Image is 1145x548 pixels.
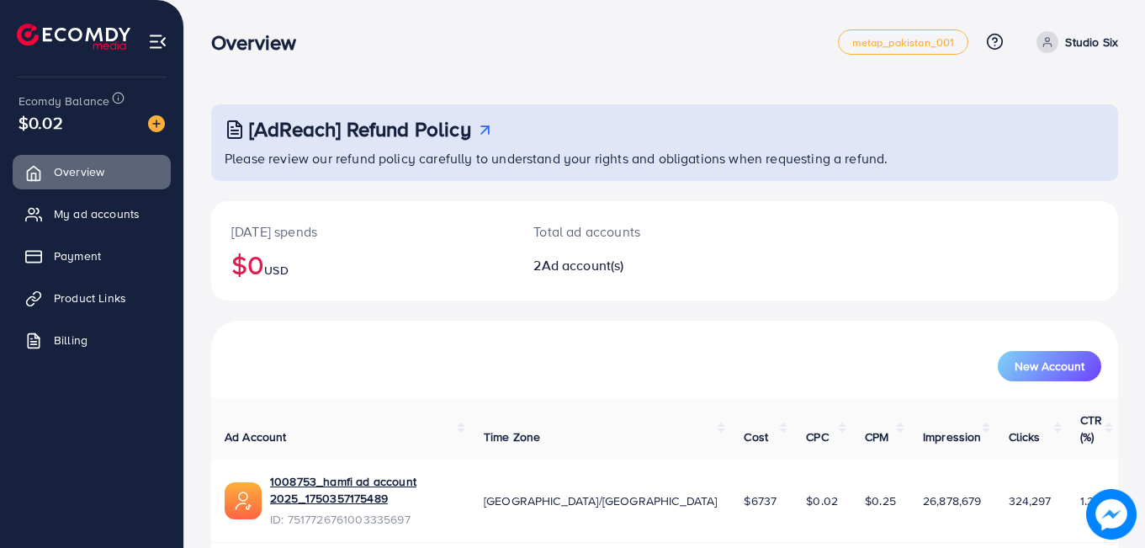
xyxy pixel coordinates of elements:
[1080,492,1099,509] span: 1.21
[264,262,288,279] span: USD
[270,473,457,508] a: 1008753_hamfi ad account 2025_1750357175489
[806,428,828,445] span: CPC
[13,281,171,315] a: Product Links
[1015,360,1084,372] span: New Account
[865,428,888,445] span: CPM
[19,93,109,109] span: Ecomdy Balance
[249,117,471,141] h3: [AdReach] Refund Policy
[225,428,287,445] span: Ad Account
[231,248,493,280] h2: $0
[54,290,126,306] span: Product Links
[211,30,310,55] h3: Overview
[13,155,171,189] a: Overview
[231,221,493,242] p: [DATE] spends
[19,110,63,135] span: $0.02
[148,32,167,51] img: menu
[54,247,101,264] span: Payment
[484,492,718,509] span: [GEOGRAPHIC_DATA]/[GEOGRAPHIC_DATA]
[54,163,104,180] span: Overview
[998,351,1101,381] button: New Account
[923,428,982,445] span: Impression
[17,24,130,50] img: logo
[225,482,262,519] img: ic-ads-acc.e4c84228.svg
[838,29,969,55] a: metap_pakistan_001
[744,492,777,509] span: $6737
[1009,492,1052,509] span: 324,297
[270,511,457,528] span: ID: 7517726761003335697
[225,148,1108,168] p: Please review our refund policy carefully to understand your rights and obligations when requesti...
[533,258,720,274] h2: 2
[1030,31,1118,53] a: Studio Six
[54,332,87,348] span: Billing
[54,205,140,222] span: My ad accounts
[1089,492,1134,537] img: image
[13,323,171,357] a: Billing
[542,256,624,274] span: Ad account(s)
[13,197,171,231] a: My ad accounts
[852,37,955,48] span: metap_pakistan_001
[533,221,720,242] p: Total ad accounts
[1065,32,1118,52] p: Studio Six
[923,492,982,509] span: 26,878,679
[484,428,540,445] span: Time Zone
[13,239,171,273] a: Payment
[1080,412,1102,445] span: CTR (%)
[865,492,896,509] span: $0.25
[806,492,838,509] span: $0.02
[1009,428,1041,445] span: Clicks
[148,115,165,132] img: image
[744,428,768,445] span: Cost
